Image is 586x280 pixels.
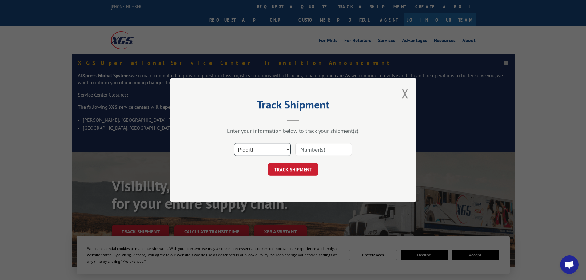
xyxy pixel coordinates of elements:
[295,143,352,156] input: Number(s)
[402,85,409,102] button: Close modal
[201,127,385,134] div: Enter your information below to track your shipment(s).
[560,255,579,274] a: Open chat
[201,100,385,112] h2: Track Shipment
[268,163,318,176] button: TRACK SHIPMENT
